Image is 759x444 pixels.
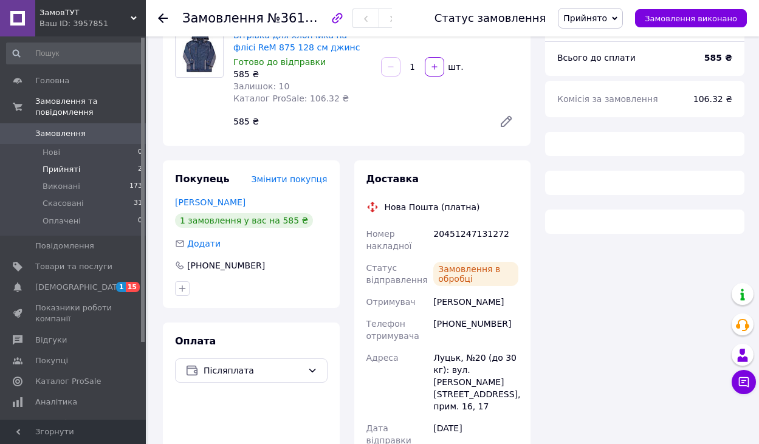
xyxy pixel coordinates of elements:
span: Скасовані [43,198,84,209]
span: Телефон отримувача [366,319,419,341]
span: Всього до сплати [557,53,636,63]
span: Прийнято [563,13,607,23]
button: Замовлення виконано [635,9,747,27]
div: [PHONE_NUMBER] [186,259,266,272]
div: Ваш ID: 3957851 [39,18,146,29]
span: Готово до відправки [233,57,326,67]
img: Вітрівка для хлопчика на флісі ReM 875 128 см джинс [182,30,217,77]
div: Статус замовлення [434,12,546,24]
div: 20451247131272 [431,223,521,257]
div: 585 ₴ [233,68,371,80]
div: Нова Пошта (платна) [382,201,483,213]
span: Залишок: 10 [233,81,289,91]
span: Каталог ProSale: 106.32 ₴ [233,94,349,103]
span: Нові [43,147,60,158]
span: Післяплата [204,364,303,377]
span: 106.32 ₴ [693,94,732,104]
span: Отримувач [366,297,416,307]
span: Доставка [366,173,419,185]
span: Покупець [175,173,230,185]
span: Замовлення виконано [645,14,737,23]
div: шт. [445,61,465,73]
span: Показники роботи компанії [35,302,112,324]
div: Луцьк, №20 (до 30 кг): вул. [PERSON_NAME][STREET_ADDRESS], прим. 16, 17 [431,347,521,417]
span: Статус відправлення [366,263,428,285]
span: 31 [134,198,142,209]
a: Вітрівка для хлопчика на флісі ReM 875 128 см джинс [233,30,360,52]
span: Товари та послуги [35,261,112,272]
div: Замовлення в обробці [433,262,518,286]
div: [PHONE_NUMBER] [431,313,521,347]
span: 1 [116,282,126,292]
span: Повідомлення [35,241,94,251]
span: Адреса [366,353,399,363]
span: Оплачені [43,216,81,227]
span: Виконані [43,181,80,192]
input: Пошук [6,43,143,64]
span: Управління сайтом [35,417,112,439]
div: [PERSON_NAME] [431,291,521,313]
span: 173 [129,181,142,192]
span: ЗамовТУТ [39,7,131,18]
span: Аналітика [35,397,77,408]
b: 585 ₴ [704,53,732,63]
span: Номер накладної [366,229,412,251]
span: Головна [35,75,69,86]
span: Додати [187,239,221,248]
span: 2 [138,164,142,175]
a: [PERSON_NAME] [175,197,246,207]
span: 15 [126,282,140,292]
span: Відгуки [35,335,67,346]
span: 0 [138,216,142,227]
span: Змінити покупця [252,174,328,184]
span: 0 [138,147,142,158]
div: Повернутися назад [158,12,168,24]
a: Редагувати [494,109,518,134]
span: Замовлення [35,128,86,139]
span: Каталог ProSale [35,376,101,387]
span: Замовлення [182,11,264,26]
span: Замовлення та повідомлення [35,96,146,118]
div: 1 замовлення у вас на 585 ₴ [175,213,313,228]
span: Комісія за замовлення [557,94,658,104]
span: Прийняті [43,164,80,175]
span: Оплата [175,335,216,347]
span: [DEMOGRAPHIC_DATA] [35,282,125,293]
div: 585 ₴ [228,113,489,130]
span: №361597246 [267,10,354,26]
button: Чат з покупцем [732,370,756,394]
span: Покупці [35,355,68,366]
